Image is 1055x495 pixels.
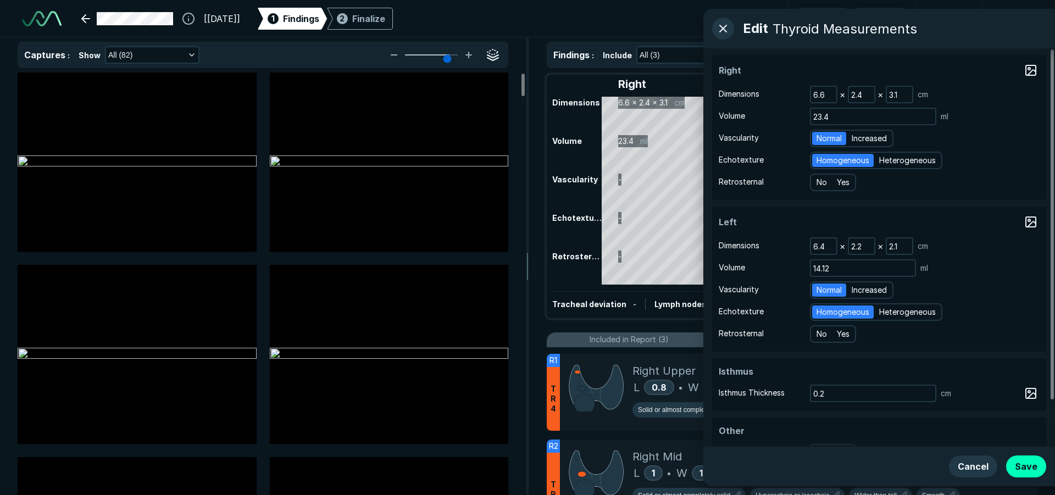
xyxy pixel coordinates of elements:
span: L [634,465,640,481]
span: Heterogeneous [879,306,936,318]
span: Vascularity [719,283,759,296]
span: ml [920,262,928,274]
span: Volume [719,262,745,274]
span: 0.8 [652,382,667,393]
span: • [679,381,682,394]
span: Dimensions [719,88,759,100]
span: Other [719,424,801,437]
div: Finalize [352,12,385,25]
span: Edit [743,19,768,38]
button: Undo [797,8,848,30]
span: Increased [852,132,887,144]
span: 2 [340,13,345,24]
span: Left [719,215,801,229]
span: Normal [817,284,842,296]
span: Isthmus Thickness [719,387,785,399]
span: L [634,379,640,396]
button: Cancel [949,455,997,477]
span: Increased [852,284,887,296]
span: Yes [837,176,849,188]
button: avatar-name [991,8,1037,30]
span: 1 [652,468,655,479]
span: Findings [553,49,590,60]
img: 37c13gAAAAZJREFUAwAadfyB+UprKQAAAABJRU5ErkJggg== [569,363,624,411]
span: Right Mid [632,448,682,465]
li: R1TR4Right UpperL0.8•W0.6•H0.6cm [547,354,1037,431]
span: : [68,51,70,60]
span: cm [918,88,928,101]
span: cm [918,240,928,252]
div: × [837,87,848,102]
span: Homogeneous [817,154,869,166]
span: 1.2 [699,468,711,479]
span: R2 [549,440,558,452]
span: W [676,465,687,481]
div: 1Findings [258,8,327,30]
span: Homogeneous [817,306,869,318]
span: Retrosternal [719,176,764,188]
span: cm [941,387,951,399]
span: Findings [283,12,319,25]
div: × [875,87,886,102]
span: Included in Report (3) [590,333,669,346]
span: No [817,176,827,188]
span: Normal [817,132,842,144]
span: ml [941,110,948,123]
span: T R 4 [551,384,556,414]
span: : [592,51,594,60]
span: Tracheal deviation [719,446,786,458]
span: Isthmus [719,365,801,378]
span: Solid or almost completely solid [638,405,730,415]
span: All (82) [108,49,132,61]
span: Right [719,64,801,77]
span: Echotexture [719,305,764,318]
span: Show [79,49,101,61]
span: [[DATE]] [204,12,240,25]
span: All (3) [640,49,660,61]
div: Thyroid Measurements [773,21,917,37]
span: Volume [719,110,745,122]
span: Heterogeneous [879,154,936,166]
button: Redo [855,8,906,30]
span: Echotexture [719,154,764,166]
span: No [817,328,827,340]
span: 1 [271,13,275,24]
span: R1 [549,354,557,366]
span: Lymph nodes [654,299,707,309]
div: 2Finalize [327,8,393,30]
button: Save [1006,455,1046,477]
span: • [667,466,671,480]
div: × [837,238,848,254]
span: Tracheal deviation [552,299,626,309]
span: Vascularity [719,132,759,144]
span: Dimensions [719,240,759,252]
div: × [875,238,886,254]
a: See-Mode Logo [18,7,66,31]
span: Yes [837,328,849,340]
span: W [688,379,699,396]
span: Right Upper [632,363,696,379]
span: Captures [24,49,65,60]
span: Retrosternal [719,327,764,340]
span: - [633,299,636,309]
span: Include [603,49,632,61]
img: See-Mode Logo [22,11,62,26]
